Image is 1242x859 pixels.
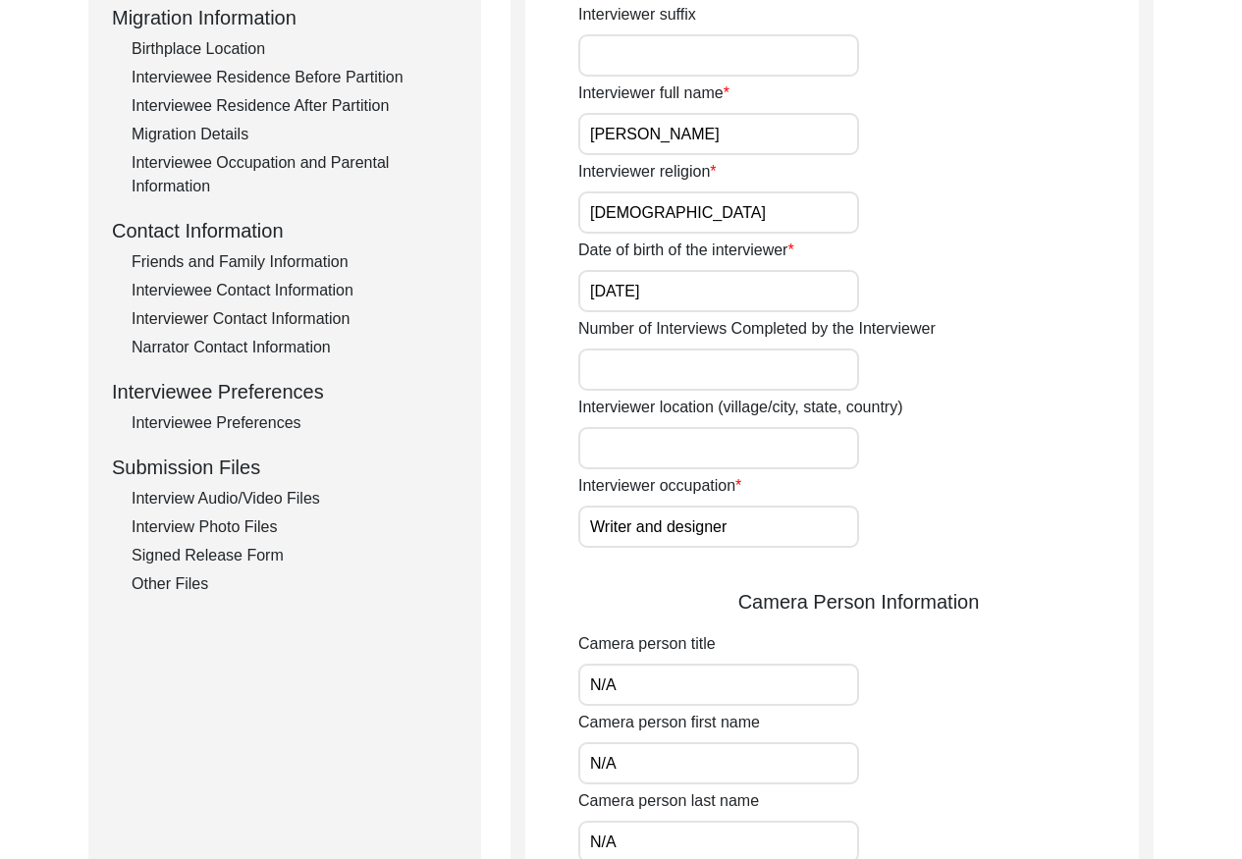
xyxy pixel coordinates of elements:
label: Camera person title [578,632,716,656]
div: Friends and Family Information [132,250,458,274]
label: Date of birth of the interviewer [578,239,794,262]
label: Interviewer suffix [578,3,696,27]
div: Camera Person Information [578,587,1139,617]
div: Contact Information [112,216,458,245]
label: Interviewer location (village/city, state, country) [578,396,903,419]
label: Camera person first name [578,711,760,734]
label: Camera person last name [578,789,759,813]
div: Interview Photo Files [132,515,458,539]
div: Migration Information [112,3,458,32]
div: Migration Details [132,123,458,146]
div: Interviewee Preferences [112,377,458,406]
label: Number of Interviews Completed by the Interviewer [578,317,936,341]
label: Interviewer occupation [578,474,741,498]
label: Interviewer full name [578,81,729,105]
label: Interviewer religion [578,160,717,184]
div: Submission Files [112,453,458,482]
div: Other Files [132,572,458,596]
div: Signed Release Form [132,544,458,567]
div: Narrator Contact Information [132,336,458,359]
div: Birthplace Location [132,37,458,61]
div: Interviewee Contact Information [132,279,458,302]
div: Interview Audio/Video Files [132,487,458,510]
div: Interviewer Contact Information [132,307,458,331]
div: Interviewee Residence Before Partition [132,66,458,89]
div: Interviewee Preferences [132,411,458,435]
div: Interviewee Residence After Partition [132,94,458,118]
div: Interviewee Occupation and Parental Information [132,151,458,198]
